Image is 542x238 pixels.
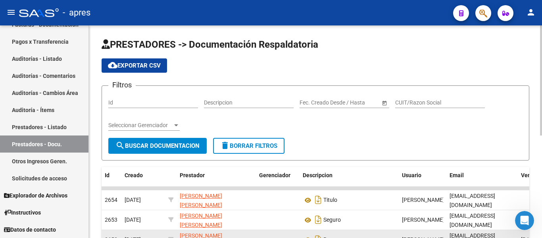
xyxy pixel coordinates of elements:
datatable-header-cell: Id [102,167,121,193]
mat-icon: search [115,141,125,150]
span: [EMAIL_ADDRESS][DOMAIN_NAME] [450,213,495,228]
span: PRESTADORES -> Documentación Respaldatoria [102,39,318,50]
button: Borrar Filtros [213,138,284,154]
span: Borrar Filtros [220,142,277,149]
span: Creado [125,172,143,178]
span: Descripcion [303,172,333,178]
div: Jimena dice… [6,64,152,90]
button: Open calendar [380,99,388,107]
a: doc-respal...-20-11.pdf [75,45,146,53]
button: Adjuntar un archivo [38,177,44,184]
span: [PERSON_NAME] [PERSON_NAME] [180,193,222,208]
span: Seleccionar Gerenciador [108,122,173,129]
p: Activo [38,10,54,18]
a: doc-respal...-27-55.pdf [75,95,146,104]
div: Te paso este archivo que tambien está dañado: 20526058225 [35,69,146,85]
span: [EMAIL_ADDRESS][DOMAIN_NAME] [450,193,495,208]
textarea: Escribe un mensaje... [7,161,152,174]
mat-icon: delete [220,141,230,150]
div: Te paso este otro archivo de este legajo:20533042741 [29,109,152,134]
span: Buscar Documentacion [115,142,200,149]
div: Buenas tardes. [GEOGRAPHIC_DATA] [38,21,152,39]
iframe: Intercom live chat [515,211,534,230]
span: 2653 [105,217,117,223]
span: [DATE] [125,217,141,223]
mat-icon: menu [6,8,16,17]
span: [PERSON_NAME] [PERSON_NAME] [180,213,222,228]
input: Start date [300,99,324,106]
button: Exportar CSV [102,58,167,73]
div: Buenas tardes. [GEOGRAPHIC_DATA] [44,26,146,34]
datatable-header-cell: Creado [121,167,165,193]
span: Instructivos [4,208,41,217]
div: doc-respal...-27-55.pdf [69,90,152,108]
span: Id [105,172,110,178]
div: Jimena dice… [6,40,152,64]
datatable-header-cell: Descripcion [300,167,399,193]
span: - apres [63,4,90,21]
button: Inicio [124,3,139,18]
mat-icon: cloud_download [108,60,117,70]
datatable-header-cell: Gerenciador [256,167,300,193]
span: [DATE] [125,197,141,203]
span: Gerenciador [259,172,290,178]
input: End date [331,99,370,106]
span: Datos de contacto [4,225,56,234]
span: Prestador [180,172,205,178]
i: Descargar documento [313,213,323,226]
span: [PERSON_NAME] [402,197,444,203]
div: doc-respal...-20-11.pdf [83,45,146,53]
div: doc-respal...-27-21.pdf [69,135,152,153]
h3: Filtros [108,79,136,91]
mat-icon: person [526,8,536,17]
datatable-header-cell: Email [446,167,518,193]
datatable-header-cell: Usuario [399,167,446,193]
div: Cerrar [139,3,154,17]
button: Buscar Documentacion [108,138,207,154]
span: 2654 [105,197,117,203]
span: Usuario [402,172,421,178]
div: doc-respal...-20-11.pdf [69,40,152,58]
div: Te paso este otro archivo de este legajo:20533042741 [35,114,146,130]
div: doc-respal...-27-21.pdf [83,140,146,149]
button: Enviar un mensaje… [136,174,149,187]
span: Email [450,172,464,178]
button: go back [5,3,20,18]
span: Seguro [323,217,341,223]
div: Te paso este archivo que tambien está dañado: 20526058225 [29,64,152,89]
div: Jimena dice… [6,135,152,160]
datatable-header-cell: Prestador [177,167,256,193]
h1: Soporte [38,4,63,10]
a: doc-respal...-27-21.pdf [75,140,146,149]
span: Titulo [323,197,337,203]
div: Jimena dice… [6,109,152,135]
button: Selector de gif [25,177,31,184]
div: doc-respal...-27-55.pdf [83,95,146,103]
button: Selector de emoji [12,177,19,184]
div: Jimena dice… [6,21,152,40]
span: Exportar CSV [108,62,161,69]
span: [PERSON_NAME] [402,217,444,223]
i: Descargar documento [313,193,323,206]
div: Profile image for Soporte [23,4,35,17]
div: Jimena dice… [6,90,152,109]
span: Explorador de Archivos [4,191,67,200]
